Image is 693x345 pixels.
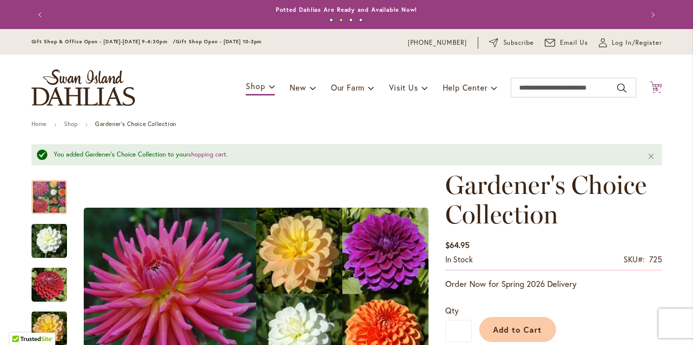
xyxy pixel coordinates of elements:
[32,214,77,258] div: BRIDE TO BE
[650,81,662,94] button: 15
[32,223,67,258] img: BRIDE TO BE
[599,38,662,48] a: Log In/Register
[503,38,534,48] span: Subscribe
[612,38,662,48] span: Log In/Register
[445,254,473,265] div: Availability
[32,120,47,127] a: Home
[32,38,176,45] span: Gift Shop & Office Open - [DATE]-[DATE] 9-4:30pm /
[7,310,35,338] iframe: Launch Accessibility Center
[330,18,333,22] button: 1 of 4
[32,69,135,106] a: store logo
[95,120,176,127] strong: Gardener's Choice Collection
[64,120,78,127] a: Shop
[445,305,459,315] span: Qty
[642,5,662,25] button: Next
[649,254,662,265] div: 725
[389,82,418,93] span: Visit Us
[290,82,306,93] span: New
[188,150,226,158] a: shopping cart
[445,254,473,264] span: In stock
[359,18,363,22] button: 4 of 4
[445,240,469,250] span: $64.95
[349,18,353,22] button: 3 of 4
[331,82,364,93] span: Our Farm
[624,254,645,264] strong: SKU
[489,38,534,48] a: Subscribe
[246,81,265,91] span: Shop
[54,150,632,159] div: You added Gardener's Choice Collection to your .
[479,317,556,342] button: Add to Cart
[545,38,588,48] a: Email Us
[653,86,659,93] span: 15
[32,258,77,302] div: CORNEL
[32,5,51,25] button: Previous
[32,170,77,214] div: Gardener's Choice Collection
[339,18,343,22] button: 2 of 4
[445,278,662,290] p: Order Now for Spring 2026 Delivery
[443,82,488,93] span: Help Center
[176,38,262,45] span: Gift Shop Open - [DATE] 10-3pm
[493,324,542,335] span: Add to Cart
[32,267,67,302] img: CORNEL
[560,38,588,48] span: Email Us
[445,169,647,230] span: Gardener's Choice Collection
[408,38,467,48] a: [PHONE_NUMBER]
[276,6,418,13] a: Potted Dahlias Are Ready and Available Now!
